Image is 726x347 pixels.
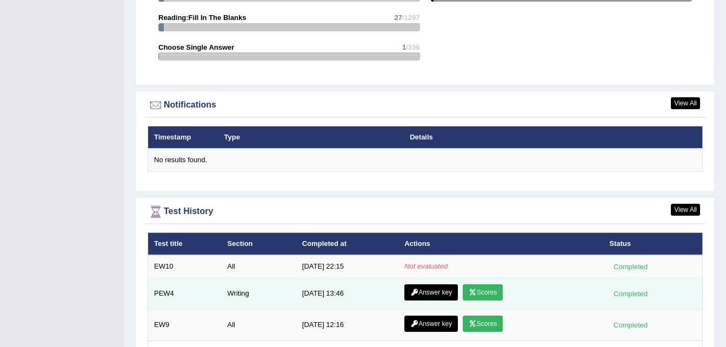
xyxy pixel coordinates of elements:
[609,288,651,299] div: Completed
[154,155,696,165] div: No results found.
[402,14,420,22] span: /1297
[671,97,700,109] a: View All
[404,262,448,270] em: Not evaluated
[158,14,247,22] strong: Reading:Fill In The Blanks
[404,284,458,301] a: Answer key
[158,43,234,51] strong: Choose Single Answer
[296,255,398,278] td: [DATE] 22:15
[296,232,398,255] th: Completed at
[296,309,398,341] td: [DATE] 12:16
[148,97,703,114] div: Notifications
[296,278,398,309] td: [DATE] 13:46
[463,316,503,332] a: Scores
[609,261,651,272] div: Completed
[404,126,637,149] th: Details
[404,316,458,332] a: Answer key
[463,284,503,301] a: Scores
[148,204,703,220] div: Test History
[402,43,406,51] span: 1
[603,232,702,255] th: Status
[609,319,651,331] div: Completed
[218,126,404,149] th: Type
[222,309,296,341] td: All
[398,232,603,255] th: Actions
[148,255,222,278] td: EW10
[222,232,296,255] th: Section
[394,14,402,22] span: 27
[222,255,296,278] td: All
[148,309,222,341] td: EW9
[222,278,296,309] td: Writing
[671,204,700,216] a: View All
[406,43,419,51] span: /336
[148,278,222,309] td: PEW4
[148,232,222,255] th: Test title
[148,126,218,149] th: Timestamp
